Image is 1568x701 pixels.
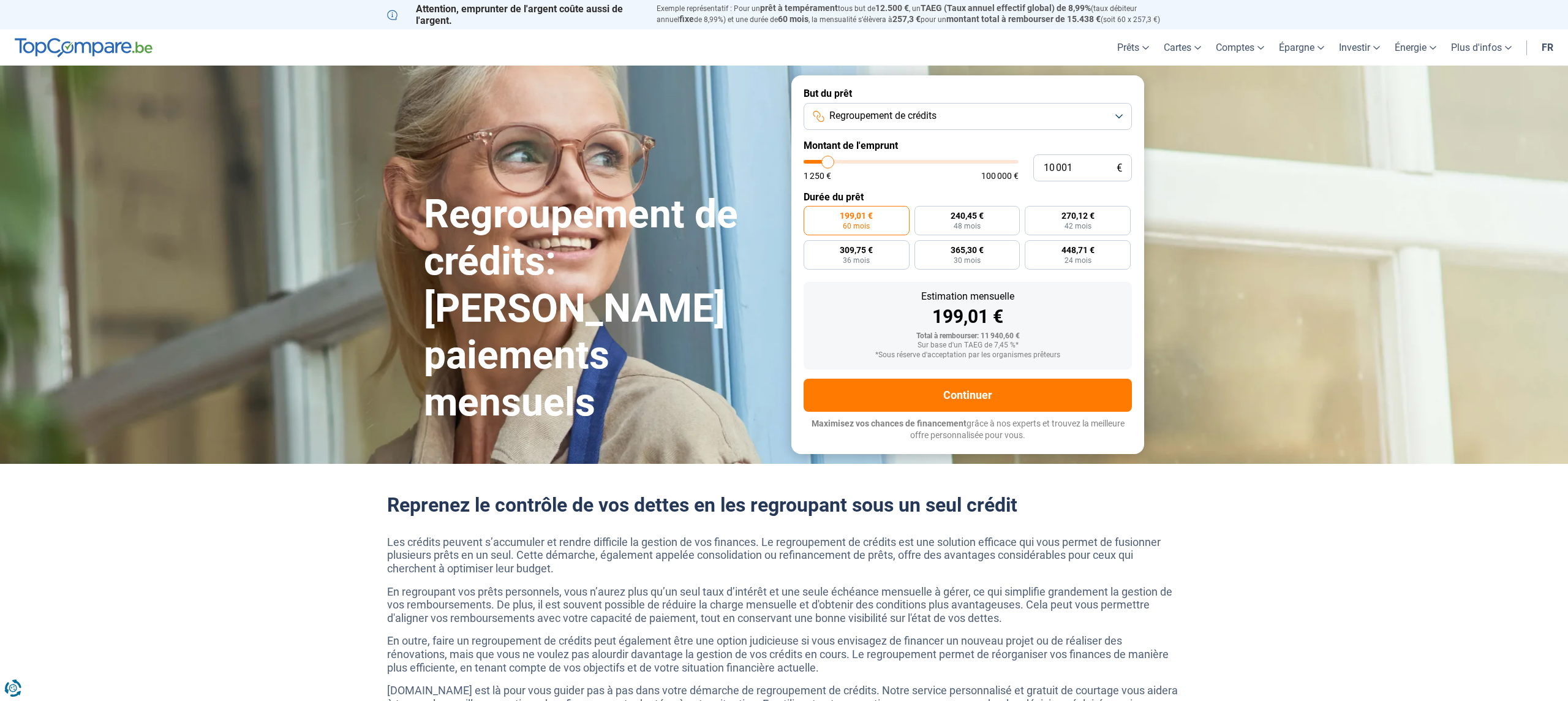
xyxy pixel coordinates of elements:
span: Regroupement de crédits [829,109,937,123]
button: Regroupement de crédits [804,103,1132,130]
span: € [1117,163,1122,173]
span: prêt à tempérament [760,3,838,13]
button: Continuer [804,379,1132,412]
a: Énergie [1387,29,1444,66]
span: 1 250 € [804,172,831,180]
span: 24 mois [1065,257,1091,264]
div: 199,01 € [813,308,1122,326]
span: 12.500 € [875,3,909,13]
a: Plus d'infos [1444,29,1519,66]
span: TAEG (Taux annuel effectif global) de 8,99% [921,3,1091,13]
span: 42 mois [1065,222,1091,230]
label: Montant de l'emprunt [804,140,1132,151]
a: Investir [1332,29,1387,66]
img: TopCompare [15,38,153,58]
span: 199,01 € [840,211,873,220]
p: Attention, emprunter de l'argent coûte aussi de l'argent. [387,3,642,26]
span: fixe [679,14,694,24]
span: 30 mois [954,257,981,264]
div: Estimation mensuelle [813,292,1122,301]
span: 60 mois [843,222,870,230]
div: Total à rembourser: 11 940,60 € [813,332,1122,341]
span: 240,45 € [951,211,984,220]
span: 365,30 € [951,246,984,254]
p: grâce à nos experts et trouvez la meilleure offre personnalisée pour vous. [804,418,1132,442]
label: Durée du prêt [804,191,1132,203]
p: En outre, faire un regroupement de crédits peut également être une option judicieuse si vous envi... [387,634,1181,674]
h2: Reprenez le contrôle de vos dettes en les regroupant sous un seul crédit [387,493,1181,517]
span: 309,75 € [840,246,873,254]
label: But du prêt [804,88,1132,99]
span: 36 mois [843,257,870,264]
div: Sur base d'un TAEG de 7,45 %* [813,341,1122,350]
a: Prêts [1110,29,1156,66]
p: En regroupant vos prêts personnels, vous n’aurez plus qu’un seul taux d’intérêt et une seule éché... [387,585,1181,625]
div: *Sous réserve d'acceptation par les organismes prêteurs [813,351,1122,360]
p: Exemple représentatif : Pour un tous but de , un (taux débiteur annuel de 8,99%) et une durée de ... [657,3,1181,25]
span: 60 mois [778,14,809,24]
a: Épargne [1272,29,1332,66]
span: 48 mois [954,222,981,230]
span: Maximisez vos chances de financement [812,419,967,428]
span: 100 000 € [981,172,1019,180]
span: 257,3 € [892,14,921,24]
a: Cartes [1156,29,1208,66]
a: fr [1534,29,1561,66]
a: Comptes [1208,29,1272,66]
span: 448,71 € [1061,246,1095,254]
span: 270,12 € [1061,211,1095,220]
span: montant total à rembourser de 15.438 € [946,14,1101,24]
h1: Regroupement de crédits: [PERSON_NAME] paiements mensuels [424,191,777,426]
p: Les crédits peuvent s’accumuler et rendre difficile la gestion de vos finances. Le regroupement d... [387,536,1181,575]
